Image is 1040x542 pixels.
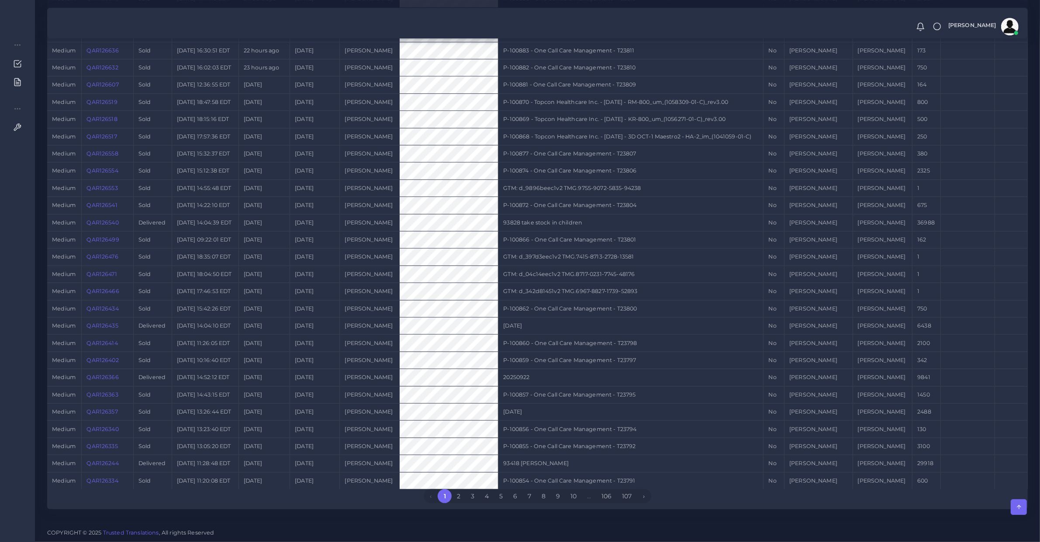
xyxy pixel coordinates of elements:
span: medium [52,271,76,277]
td: No [764,197,784,214]
td: P-100862 - One Call Care Management - T23800 [498,300,764,317]
td: [PERSON_NAME] [340,180,400,197]
td: No [764,231,784,248]
td: [PERSON_NAME] [340,249,400,266]
td: [PERSON_NAME] [784,197,853,214]
td: Sold [133,145,172,162]
td: [PERSON_NAME] [853,318,912,335]
td: [PERSON_NAME] [340,59,400,76]
td: Sold [133,421,172,438]
td: Sold [133,386,172,403]
td: [PERSON_NAME] [853,42,912,59]
td: 750 [912,300,941,317]
td: [DATE] [290,214,340,231]
td: 36988 [912,214,941,231]
td: [DATE] [290,369,340,386]
td: No [764,404,784,421]
td: No [764,266,784,283]
td: [DATE] [290,128,340,145]
td: [PERSON_NAME] [784,162,853,180]
td: [PERSON_NAME] [853,386,912,403]
a: QAR126335 [86,443,117,449]
a: QAR126471 [86,271,117,277]
td: [DATE] [290,145,340,162]
td: Sold [133,128,172,145]
a: QAR126540 [86,219,118,226]
td: [PERSON_NAME] [340,421,400,438]
span: medium [52,408,76,415]
td: [PERSON_NAME] [853,59,912,76]
a: QAR126244 [86,460,118,466]
a: QAR126363 [86,391,118,398]
td: [DATE] [290,111,340,128]
td: [DATE] [290,438,340,455]
td: P-100868 - Topcon Healthcare Inc. - [DATE] - 3D OCT-1 Maestro2 - HA-2_im_(1041059-01-C) [498,128,764,145]
td: No [764,180,784,197]
td: P-100877 - One Call Care Management - T23807 [498,145,764,162]
td: GTM: d_9896beec1v2 TMG.9755-9072-5835-94238 [498,180,764,197]
td: [DATE] 14:22:10 EDT [172,197,238,214]
td: [PERSON_NAME] [340,128,400,145]
td: [DATE] [238,93,290,110]
td: [DATE] [290,93,340,110]
td: [PERSON_NAME] [853,111,912,128]
td: [DATE] 10:16:40 EDT [172,352,238,369]
td: GTM: d_04c14eec1v2 TMG.8717-0231-7745-48176 [498,266,764,283]
td: Delivered [133,369,172,386]
a: Next » [637,489,651,503]
td: [DATE] 15:32:37 EDT [172,145,238,162]
td: [DATE] [238,386,290,403]
td: GTM: d_342d81451v2 TMG.6967-8827-1739-52893 [498,283,764,300]
td: [DATE] 12:36:55 EDT [172,76,238,93]
td: 173 [912,42,941,59]
td: Delivered [133,214,172,231]
td: [PERSON_NAME] [853,404,912,421]
td: [DATE] 16:30:51 EDT [172,42,238,59]
td: [DATE] [238,352,290,369]
td: [PERSON_NAME] [784,283,853,300]
td: 130 [912,421,941,438]
a: [PERSON_NAME]avatar [944,18,1022,35]
td: No [764,128,784,145]
td: [PERSON_NAME] [853,93,912,110]
td: [PERSON_NAME] [853,197,912,214]
td: [DATE] [290,300,340,317]
td: Sold [133,283,172,300]
td: [DATE] [238,249,290,266]
td: No [764,300,784,317]
td: [DATE] [238,318,290,335]
td: [DATE] [290,59,340,76]
td: [DATE] [238,214,290,231]
td: P-100881 - One Call Care Management - T23809 [498,76,764,93]
td: 9841 [912,369,941,386]
td: [DATE] [290,231,340,248]
span: medium [52,133,76,140]
span: medium [52,219,76,226]
a: QAR126554 [86,167,118,174]
td: [DATE] 11:26:05 EDT [172,335,238,352]
td: [PERSON_NAME] [340,386,400,403]
a: QAR126517 [86,133,117,140]
td: [PERSON_NAME] [784,300,853,317]
span: medium [52,202,76,208]
td: [DATE] [290,180,340,197]
td: [PERSON_NAME] [784,386,853,403]
td: 2488 [912,404,941,421]
td: [PERSON_NAME] [784,231,853,248]
span: medium [52,99,76,105]
span: medium [52,357,76,363]
td: [DATE] [238,76,290,93]
td: [DATE] 18:04:50 EDT [172,266,238,283]
td: P-100857 - One Call Care Management - T23795 [498,386,764,403]
td: No [764,369,784,386]
td: [DATE] [238,421,290,438]
td: [DATE] 13:05:20 EDT [172,438,238,455]
td: No [764,59,784,76]
span: medium [52,374,76,380]
td: [DATE] [238,145,290,162]
td: No [764,283,784,300]
a: QAR126476 [86,253,118,260]
td: [DATE] [290,283,340,300]
td: 1 [912,180,941,197]
td: Sold [133,162,172,180]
